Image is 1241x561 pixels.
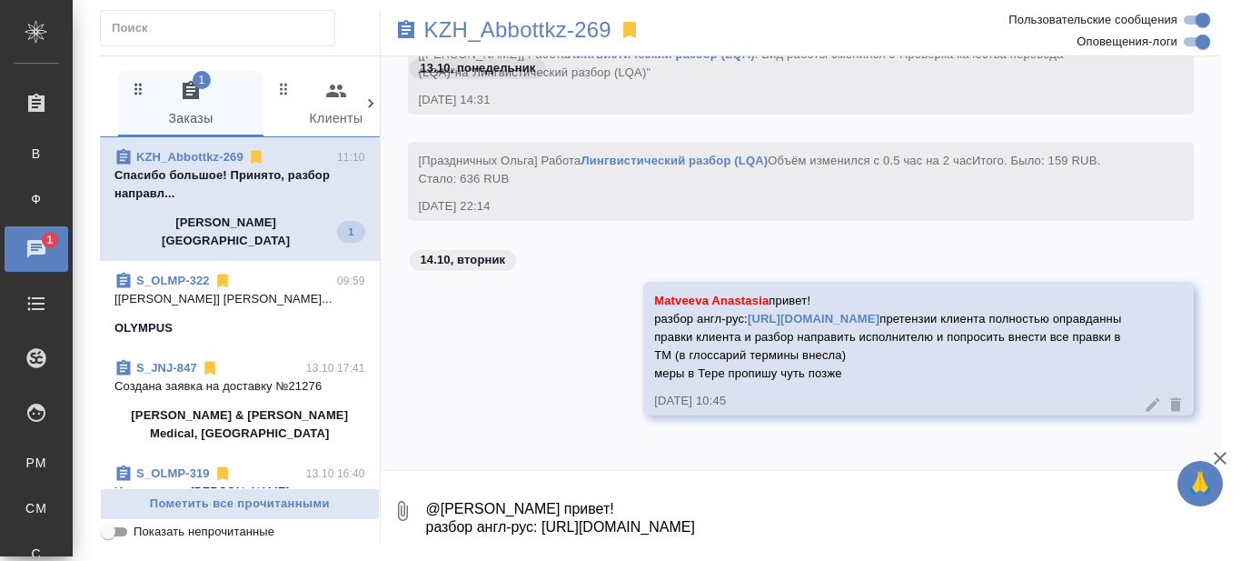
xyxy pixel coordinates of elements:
[421,59,536,77] p: 13.10, понедельник
[112,15,334,41] input: Поиск
[419,91,1131,109] div: [DATE] 14:31
[748,312,879,326] a: [URL][DOMAIN_NAME]
[100,454,380,541] div: S_OLMP-31913.10 16:40Исполнитель [PERSON_NAME] принял пр...OLYMPUS
[136,150,243,164] a: KZH_Abbottkz-269
[14,135,59,172] a: В
[100,348,380,454] div: S_JNJ-84713.10 17:41Создана заявка на доставку №21276[PERSON_NAME] & [PERSON_NAME] Medical, [GEOG...
[424,21,611,39] a: KZH_Abbottkz-269
[654,392,1130,410] div: [DATE] 10:45
[1008,11,1177,29] span: Пользовательские сообщения
[337,223,364,241] span: 1
[114,214,337,250] p: [PERSON_NAME] [GEOGRAPHIC_DATA]
[129,80,253,130] span: Заказы
[23,190,50,208] span: Ф
[23,454,50,472] span: PM
[14,490,59,526] a: CM
[5,226,68,272] a: 1
[136,274,210,287] a: S_OLMP-322
[114,406,365,443] p: [PERSON_NAME] & [PERSON_NAME] Medical, [GEOGRAPHIC_DATA]
[581,154,768,167] a: Лингвистический разбор (LQA)
[306,465,365,483] p: 13.10 16:40
[114,319,173,337] p: OLYMPUS
[275,80,293,97] svg: Зажми и перетащи, чтобы поменять порядок вкладок
[337,272,365,290] p: 09:59
[23,145,50,163] span: В
[110,494,370,515] span: Пометить все прочитанными
[100,488,380,520] button: Пометить все прочитанными
[1077,33,1177,51] span: Оповещения-логи
[306,359,365,377] p: 13.10 17:41
[114,377,365,396] p: Создана заявка на доставку №21276
[201,359,219,377] svg: Отписаться
[14,181,59,217] a: Ф
[35,231,64,249] span: 1
[654,294,769,307] span: Matveeva Anastasia
[134,523,274,541] span: Показать непрочитанные
[421,251,506,269] p: 14.10, вторник
[14,445,59,481] a: PM
[193,71,211,89] span: 1
[114,290,365,308] p: [[PERSON_NAME]] [PERSON_NAME]...
[419,154,1105,185] span: [Праздничных Ольга] Работа Объём изменился с 0.5 час на 2 час
[1185,465,1216,503] span: 🙏
[274,80,398,130] span: Клиенты
[136,466,210,480] a: S_OLMP-319
[654,294,1124,380] span: привет! разбор англ-рус: претензии клиента полностью оправданны правки клиента и разбор направить...
[114,166,365,203] p: Спасибо большое! Принято, разбор направл...
[23,499,50,517] span: CM
[1177,461,1223,506] button: 🙏
[337,148,365,166] p: 11:10
[136,361,197,375] a: S_JNJ-847
[213,465,232,483] svg: Отписаться
[100,261,380,348] div: S_OLMP-32209:59[[PERSON_NAME]] [PERSON_NAME]...OLYMPUS
[114,483,365,501] p: Исполнитель [PERSON_NAME] принял пр...
[100,137,380,261] div: KZH_Abbottkz-26911:10Спасибо большое! Принято, разбор направл...[PERSON_NAME] [GEOGRAPHIC_DATA]1
[419,197,1131,215] div: [DATE] 22:14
